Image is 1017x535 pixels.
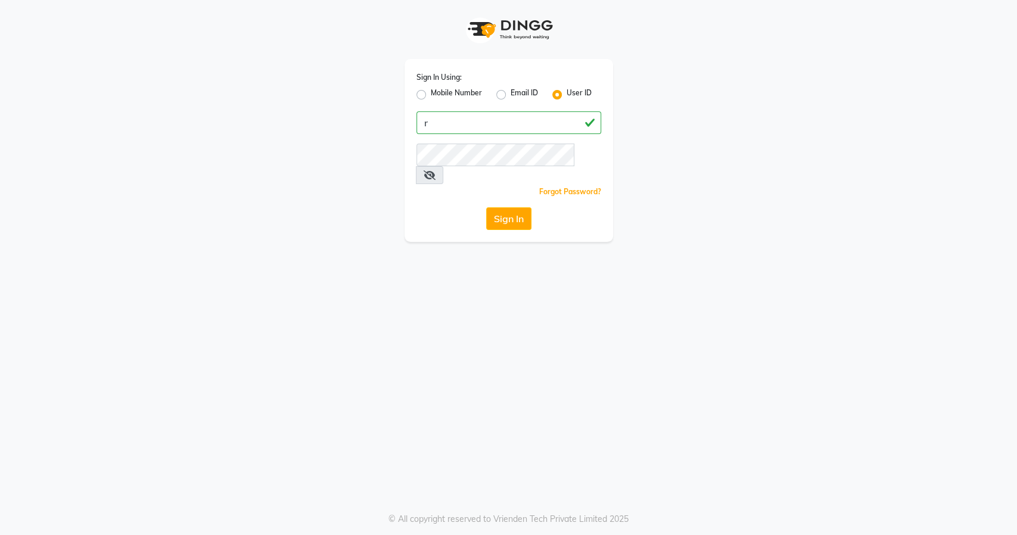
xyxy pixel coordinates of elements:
label: Email ID [511,88,538,102]
a: Forgot Password? [539,187,601,196]
input: Username [416,111,601,134]
img: logo1.svg [461,12,556,47]
input: Username [416,144,574,166]
button: Sign In [486,207,531,230]
label: Sign In Using: [416,72,462,83]
label: User ID [567,88,592,102]
label: Mobile Number [431,88,482,102]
